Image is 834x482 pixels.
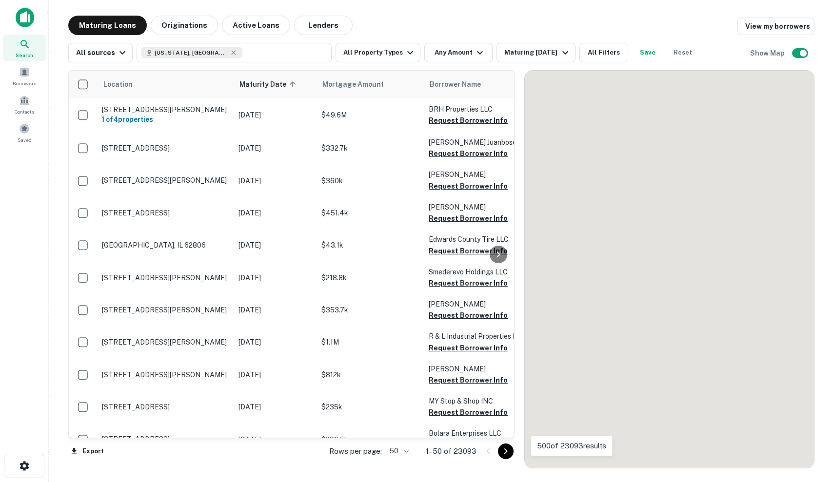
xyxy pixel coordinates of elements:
th: Location [97,71,234,98]
div: All sources [76,47,128,58]
p: BRH Properties LLC [429,104,526,115]
a: Saved [3,119,46,146]
div: Maturing [DATE] [504,47,571,58]
span: Contacts [15,108,34,116]
h6: Show Map [750,48,786,58]
p: [DATE] [238,369,312,380]
p: [STREET_ADDRESS] [102,403,229,411]
button: All sources [68,43,133,62]
button: Active Loans [222,16,290,35]
button: Request Borrower Info [429,245,508,257]
p: Edwards County Tire LLC [429,234,526,245]
p: R & L Industrial Properties LL [429,331,526,342]
button: All Filters [579,43,628,62]
h6: 1 of 4 properties [102,114,229,125]
iframe: Chat Widget [785,404,834,451]
p: [DATE] [238,402,312,412]
button: Go to next page [498,443,514,459]
button: Request Borrower Info [429,115,508,126]
p: [PERSON_NAME] [429,364,526,374]
p: $49.6M [321,110,419,120]
p: [DATE] [238,240,312,251]
button: All Property Types [336,43,420,62]
th: Mortgage Amount [317,71,424,98]
p: $235k [321,402,419,412]
a: View my borrowers [737,18,814,35]
p: [STREET_ADDRESS] [102,209,229,217]
p: [GEOGRAPHIC_DATA], IL 62806 [102,241,229,250]
th: Borrower Name [424,71,531,98]
button: Originations [151,16,218,35]
button: Request Borrower Info [429,342,508,354]
p: $280.5k [321,434,419,445]
button: Request Borrower Info [429,374,508,386]
p: 500 of 23093 results [537,440,606,452]
p: Smederevo Holdings LLC [429,267,526,277]
p: $1.1M [321,337,419,347]
p: [DATE] [238,208,312,218]
p: $332.7k [321,143,419,154]
p: [DATE] [238,175,312,186]
p: [STREET_ADDRESS][PERSON_NAME] [102,273,229,282]
button: Maturing [DATE] [496,43,575,62]
button: Request Borrower Info [429,148,508,159]
span: Maturity Date [239,78,299,90]
p: [PERSON_NAME] [429,299,526,309]
p: [STREET_ADDRESS][PERSON_NAME] [102,105,229,114]
p: $43.1k [321,240,419,251]
div: 0 0 [525,71,814,468]
button: Request Borrower Info [429,309,508,321]
span: Search [16,51,33,59]
span: Location [103,78,133,90]
button: Maturing Loans [68,16,147,35]
p: [STREET_ADDRESS][PERSON_NAME] [102,338,229,347]
span: Saved [18,136,32,144]
p: [STREET_ADDRESS] [102,144,229,153]
th: Maturity Date [234,71,317,98]
p: [STREET_ADDRESS][PERSON_NAME] [102,370,229,379]
button: Request Borrower Info [429,406,508,418]
span: Mortgage Amount [322,78,397,90]
p: Rows per page: [329,445,382,457]
div: 50 [386,444,410,458]
p: [PERSON_NAME] Juanbosco [429,137,526,148]
p: [PERSON_NAME] [429,169,526,180]
a: Borrowers [3,63,46,89]
p: $218.8k [321,272,419,283]
button: Request Borrower Info [429,212,508,224]
button: Any Amount [424,43,493,62]
p: $451.4k [321,208,419,218]
p: MY Stop & Shop INC [429,396,526,406]
span: Borrower Name [430,78,481,90]
p: [DATE] [238,434,312,445]
p: Bolara Enterprises LLC [429,428,526,439]
button: Request Borrower Info [429,277,508,289]
p: [STREET_ADDRESS][PERSON_NAME] [102,306,229,314]
p: [STREET_ADDRESS] [102,435,229,443]
p: [DATE] [238,337,312,347]
button: Request Borrower Info [429,180,508,192]
span: [US_STATE], [GEOGRAPHIC_DATA] [155,48,228,57]
p: [DATE] [238,143,312,154]
p: [STREET_ADDRESS][PERSON_NAME] [102,176,229,185]
button: Save your search to get updates of matches that match your search criteria. [632,43,663,62]
p: $360k [321,175,419,186]
button: Reset [667,43,698,62]
button: Export [68,444,106,459]
button: Lenders [294,16,353,35]
p: [DATE] [238,110,312,120]
a: Search [3,35,46,61]
p: [DATE] [238,272,312,283]
a: Contacts [3,91,46,117]
p: [PERSON_NAME] [429,202,526,212]
span: Borrowers [13,79,36,87]
button: [US_STATE], [GEOGRAPHIC_DATA] [137,43,332,62]
p: $812k [321,369,419,380]
img: capitalize-icon.png [16,8,34,27]
p: [DATE] [238,305,312,315]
